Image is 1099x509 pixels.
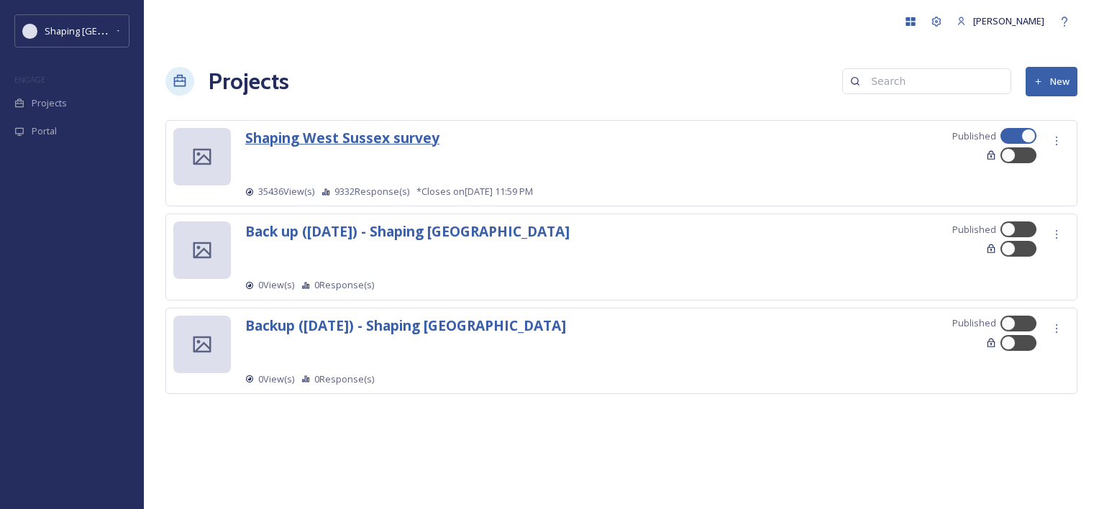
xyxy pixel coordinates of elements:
a: Shaping West Sussex survey [245,132,439,146]
span: Portal [32,124,57,138]
span: 35436 View(s) [258,185,314,198]
span: 0 View(s) [258,278,294,292]
strong: Back up ([DATE]) - Shaping [GEOGRAPHIC_DATA] [245,221,570,241]
span: 0 Response(s) [314,278,374,292]
span: ENGAGE [14,74,45,85]
span: Shaping [GEOGRAPHIC_DATA] [45,24,173,37]
input: Search [864,67,1003,96]
span: 9332 Response(s) [334,185,409,198]
span: Projects [32,96,67,110]
a: [PERSON_NAME] [949,7,1052,35]
span: Published [952,223,996,237]
a: Back up ([DATE]) - Shaping [GEOGRAPHIC_DATA] [245,226,570,239]
a: Projects [209,64,289,98]
span: 0 View(s) [258,372,294,386]
span: Published [952,316,996,330]
span: 0 Response(s) [314,372,374,386]
a: Backup ([DATE]) - Shaping [GEOGRAPHIC_DATA] [245,320,566,334]
strong: Backup ([DATE]) - Shaping [GEOGRAPHIC_DATA] [245,316,566,335]
span: *Closes on [DATE] 11:59 PM [416,185,533,198]
button: New [1026,67,1077,96]
span: Published [952,129,996,143]
strong: Shaping West Sussex survey [245,128,439,147]
span: [PERSON_NAME] [973,14,1044,27]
